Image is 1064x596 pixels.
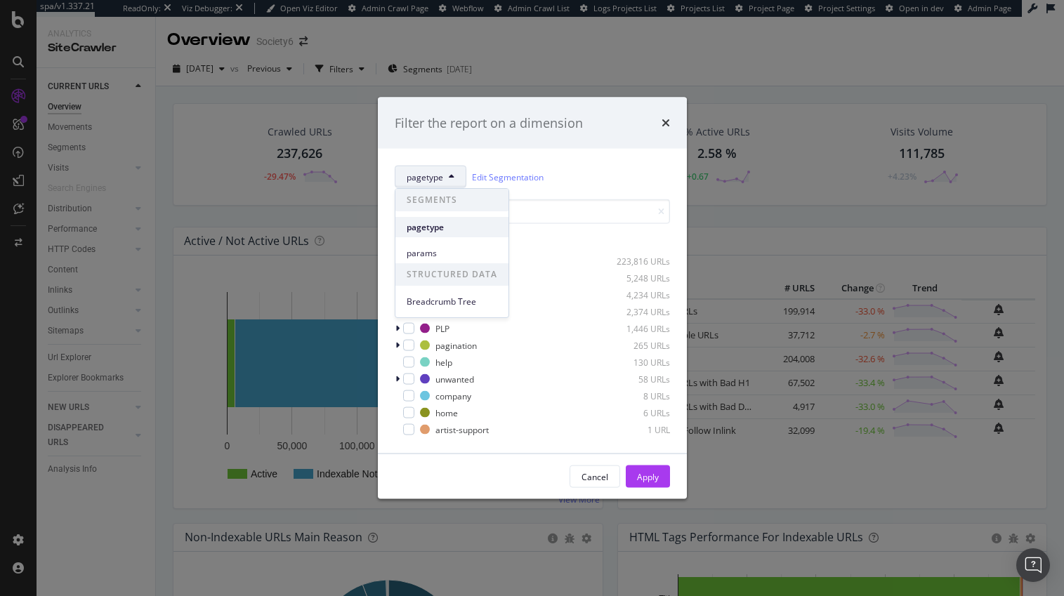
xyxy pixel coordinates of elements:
[626,465,670,488] button: Apply
[472,169,544,184] a: Edit Segmentation
[407,221,497,234] span: pagetype
[395,189,508,211] span: SEGMENTS
[435,373,474,385] div: unwanted
[1016,548,1050,582] div: Open Intercom Messenger
[435,390,471,402] div: company
[601,305,670,317] div: 2,374 URLs
[435,423,489,435] div: artist-support
[407,247,497,260] span: params
[407,171,443,183] span: pagetype
[601,322,670,334] div: 1,446 URLs
[435,406,458,418] div: home
[570,465,620,488] button: Cancel
[601,390,670,402] div: 8 URLs
[395,263,508,286] span: STRUCTURED DATA
[395,235,670,247] div: Select all data available
[601,289,670,300] div: 4,234 URLs
[395,114,583,132] div: Filter the report on a dimension
[601,373,670,385] div: 58 URLs
[637,470,659,482] div: Apply
[601,255,670,267] div: 223,816 URLs
[435,339,477,351] div: pagination
[662,114,670,132] div: times
[582,470,608,482] div: Cancel
[435,322,449,334] div: PLP
[435,356,452,368] div: help
[601,423,670,435] div: 1 URL
[378,97,687,499] div: modal
[601,406,670,418] div: 6 URLs
[395,199,670,224] input: Search
[601,356,670,368] div: 130 URLs
[395,166,466,188] button: pagetype
[407,296,497,308] span: Breadcrumb Tree
[601,272,670,284] div: 5,248 URLs
[601,339,670,351] div: 265 URLs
